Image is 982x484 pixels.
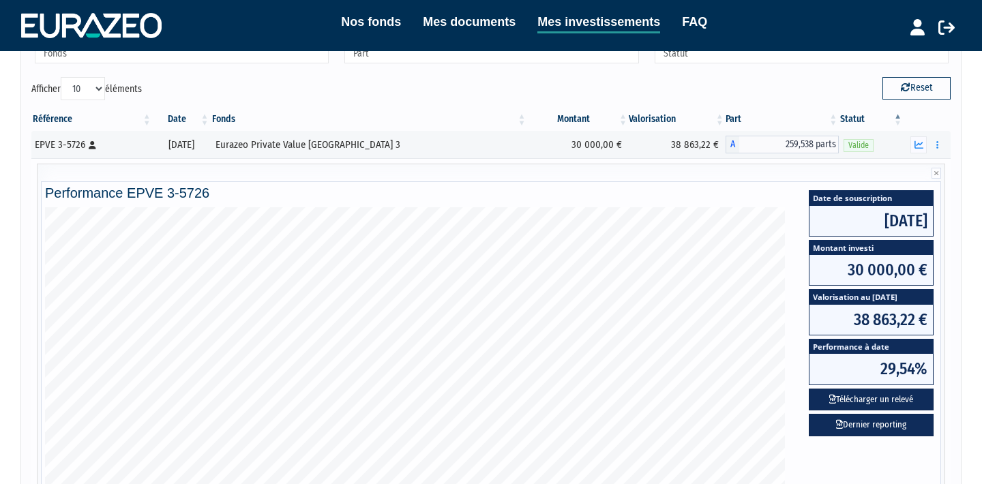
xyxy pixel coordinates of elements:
[341,12,401,31] a: Nos fonds
[45,185,937,200] h4: Performance EPVE 3-5726
[35,138,148,152] div: EPVE 3-5726
[726,108,839,131] th: Part: activer pour trier la colonne par ordre croissant
[809,191,933,205] span: Date de souscription
[21,13,162,37] img: 1732889491-logotype_eurazeo_blanc_rvb.png
[809,389,934,411] button: Télécharger un relevé
[809,206,933,236] span: [DATE]
[153,108,211,131] th: Date: activer pour trier la colonne par ordre croissant
[31,77,142,100] label: Afficher éléments
[682,12,707,31] a: FAQ
[528,131,629,158] td: 30 000,00 €
[158,138,206,152] div: [DATE]
[739,136,839,153] span: 259,538 parts
[809,354,933,384] span: 29,54%
[215,138,523,152] div: Eurazeo Private Value [GEOGRAPHIC_DATA] 3
[809,339,933,354] span: Performance à date
[537,12,660,33] a: Mes investissements
[809,290,933,304] span: Valorisation au [DATE]
[809,241,933,255] span: Montant investi
[809,255,933,285] span: 30 000,00 €
[423,12,516,31] a: Mes documents
[726,136,839,153] div: A - Eurazeo Private Value Europe 3
[61,77,105,100] select: Afficheréléments
[89,141,96,149] i: [Français] Personne physique
[726,136,739,153] span: A
[809,305,933,335] span: 38 863,22 €
[844,139,874,152] span: Valide
[528,108,629,131] th: Montant: activer pour trier la colonne par ordre croissant
[31,108,153,131] th: Référence : activer pour trier la colonne par ordre croissant
[629,131,726,158] td: 38 863,22 €
[629,108,726,131] th: Valorisation: activer pour trier la colonne par ordre croissant
[839,108,904,131] th: Statut : activer pour trier la colonne par ordre d&eacute;croissant
[211,108,528,131] th: Fonds: activer pour trier la colonne par ordre croissant
[809,414,934,436] a: Dernier reporting
[882,77,951,99] button: Reset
